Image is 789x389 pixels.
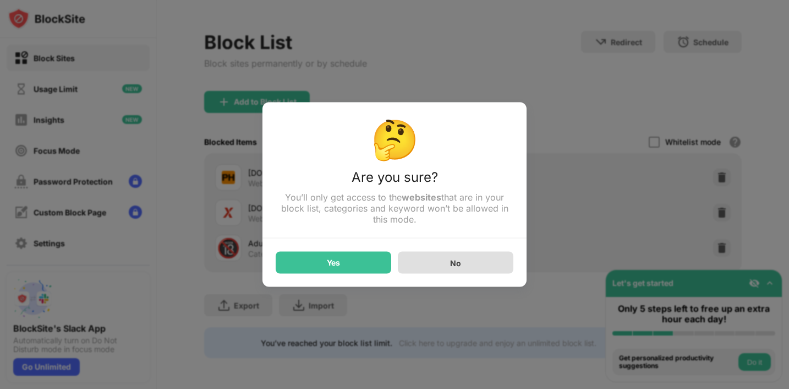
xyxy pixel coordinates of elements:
[402,192,441,203] strong: websites
[450,258,461,267] div: No
[276,169,513,192] div: Are you sure?
[327,258,340,267] div: Yes
[276,116,513,163] div: 🤔
[276,192,513,225] div: You’ll only get access to the that are in your block list, categories and keyword won’t be allowe...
